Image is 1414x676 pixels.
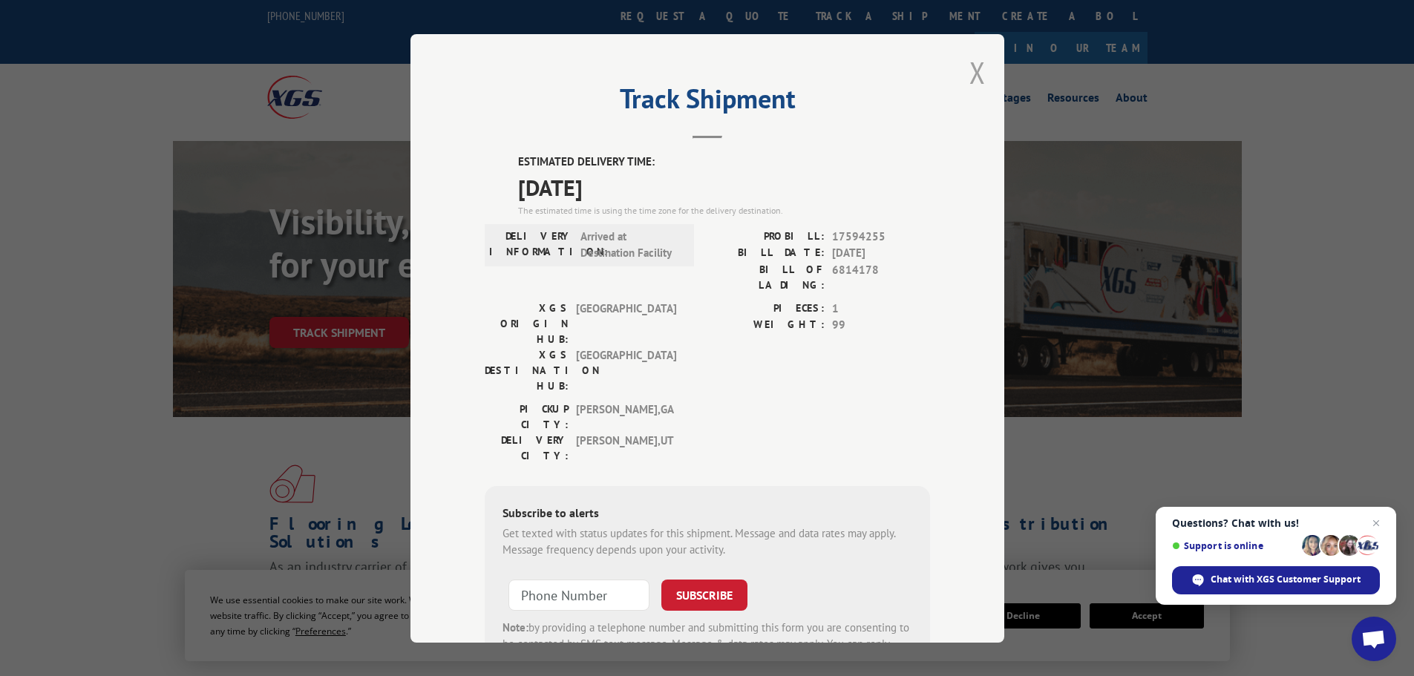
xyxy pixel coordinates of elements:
div: Open chat [1352,617,1396,661]
span: Chat with XGS Customer Support [1211,573,1361,586]
span: [DATE] [518,170,930,203]
label: DELIVERY CITY: [485,432,569,463]
div: Get texted with status updates for this shipment. Message and data rates may apply. Message frequ... [503,525,912,558]
div: Subscribe to alerts [503,503,912,525]
span: [GEOGRAPHIC_DATA] [576,347,676,393]
span: 17594255 [832,228,930,245]
span: Questions? Chat with us! [1172,517,1380,529]
div: by providing a telephone number and submitting this form you are consenting to be contacted by SM... [503,619,912,669]
div: Chat with XGS Customer Support [1172,566,1380,594]
button: SUBSCRIBE [661,579,747,610]
span: [PERSON_NAME] , UT [576,432,676,463]
input: Phone Number [508,579,649,610]
span: Close chat [1367,514,1385,532]
label: PIECES: [707,300,825,317]
span: [DATE] [832,245,930,262]
label: XGS DESTINATION HUB: [485,347,569,393]
span: Arrived at Destination Facility [580,228,681,261]
label: PROBILL: [707,228,825,245]
label: BILL DATE: [707,245,825,262]
label: WEIGHT: [707,317,825,334]
label: BILL OF LADING: [707,261,825,292]
span: Support is online [1172,540,1297,551]
div: The estimated time is using the time zone for the delivery destination. [518,203,930,217]
span: 1 [832,300,930,317]
span: [PERSON_NAME] , GA [576,401,676,432]
label: XGS ORIGIN HUB: [485,300,569,347]
label: DELIVERY INFORMATION: [489,228,573,261]
h2: Track Shipment [485,88,930,117]
label: PICKUP CITY: [485,401,569,432]
span: [GEOGRAPHIC_DATA] [576,300,676,347]
span: 6814178 [832,261,930,292]
strong: Note: [503,620,528,634]
label: ESTIMATED DELIVERY TIME: [518,154,930,171]
span: 99 [832,317,930,334]
button: Close modal [969,53,986,92]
